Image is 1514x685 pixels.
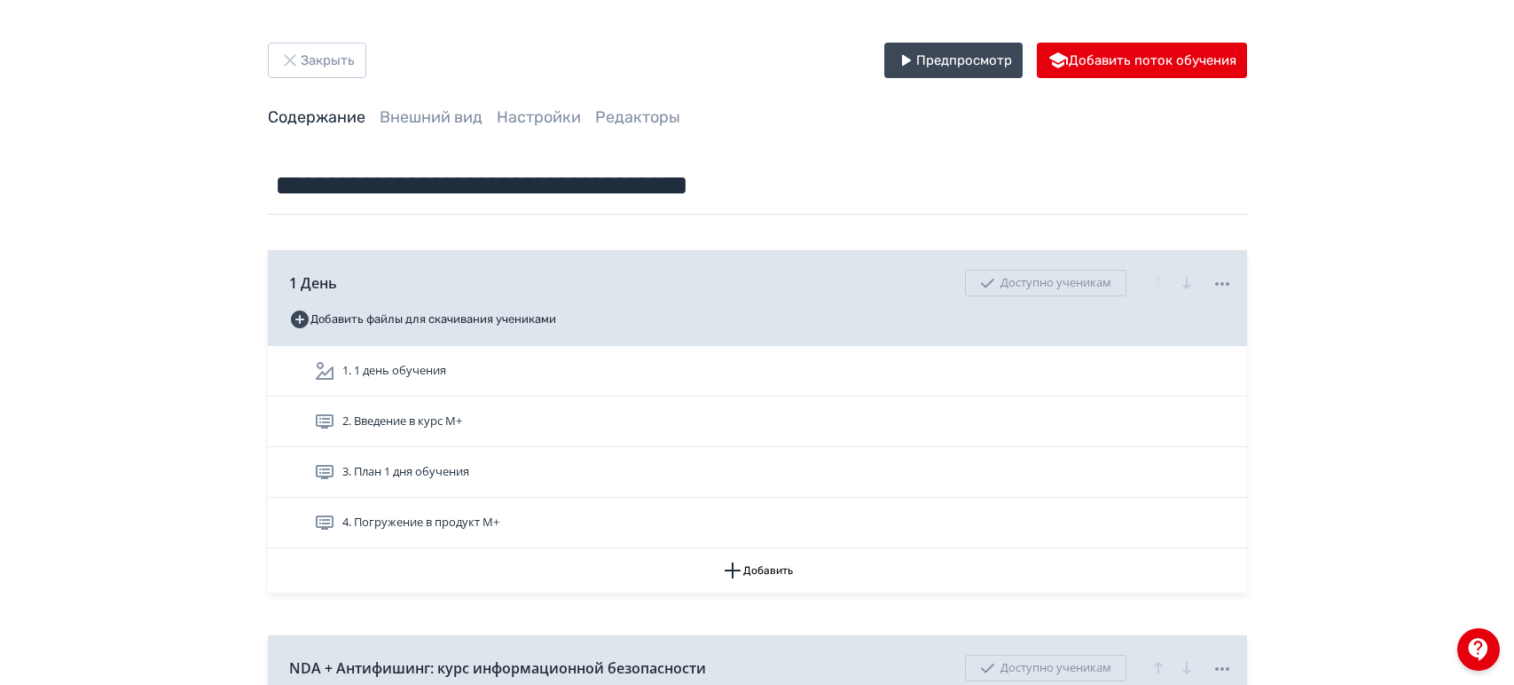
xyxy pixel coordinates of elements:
span: 1 День [289,272,337,294]
button: Добавить [268,548,1247,593]
a: Редакторы [595,107,680,127]
div: 3. План 1 дня обучения [268,447,1247,498]
button: Закрыть [268,43,366,78]
div: 2. Введение в курс М+ [268,397,1247,447]
div: Доступно ученикам [965,270,1126,296]
a: Настройки [497,107,581,127]
div: 1. 1 день обучения [268,346,1247,397]
span: 1. 1 день обучения [342,362,446,380]
span: 4. Погружение в продукт М+ [342,514,499,531]
div: Доступно ученикам [965,655,1126,681]
div: 4. Погружение в продукт М+ [268,498,1247,548]
button: Добавить поток обучения [1037,43,1247,78]
a: Внешний вид [380,107,482,127]
span: NDA + Антифишинг: курс информационной безопасности [289,657,706,679]
button: Добавить файлы для скачивания учениками [289,305,556,334]
span: 3. План 1 дня обучения [342,463,469,481]
span: 2. Введение в курс М+ [342,413,462,430]
a: Содержание [268,107,365,127]
button: Предпросмотр [884,43,1023,78]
